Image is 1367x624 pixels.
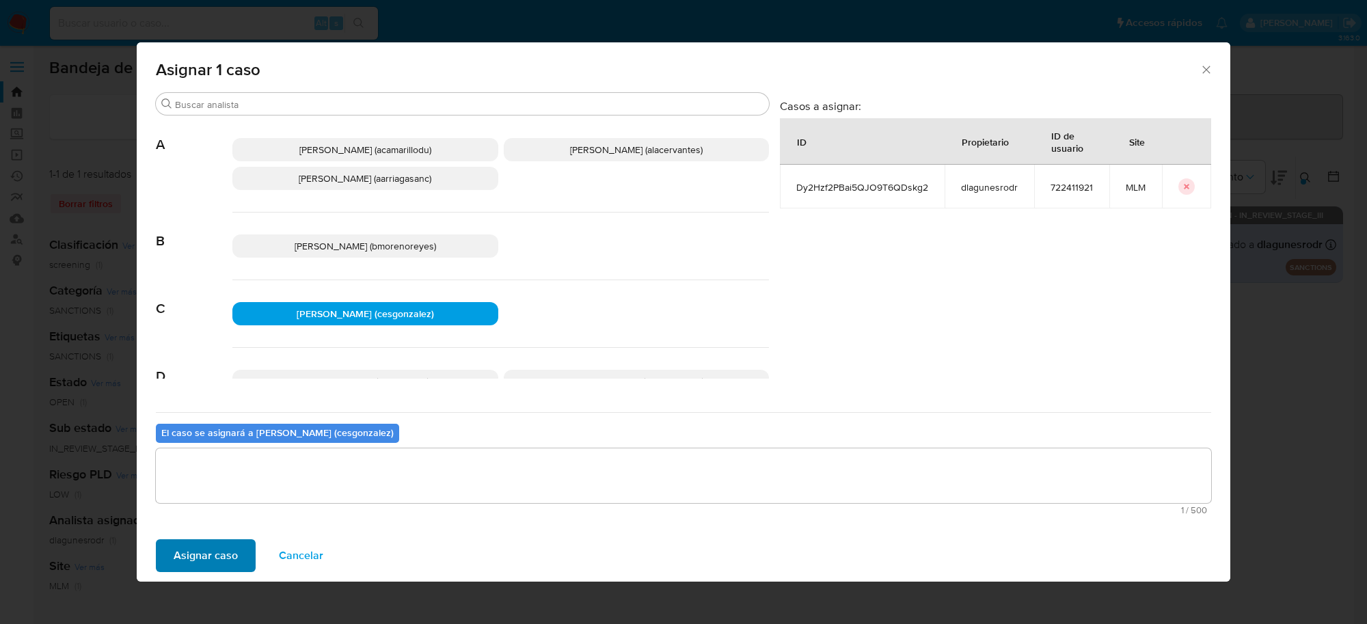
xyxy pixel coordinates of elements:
span: MLM [1126,181,1146,193]
div: [PERSON_NAME] (cesgonzalez) [232,302,498,325]
div: ID de usuario [1035,119,1109,164]
span: B [156,213,232,249]
div: [PERSON_NAME] (acamarillodu) [232,138,498,161]
span: [PERSON_NAME] (acamarillodu) [299,143,431,157]
span: [PERSON_NAME] (cesgonzalez) [297,307,434,321]
span: Asignar caso [174,541,238,571]
div: ID [781,125,823,158]
button: Buscar [161,98,172,109]
div: assign-modal [137,42,1230,582]
div: Site [1113,125,1161,158]
span: [PERSON_NAME] (dlagunesrodr) [568,375,704,388]
span: [PERSON_NAME] (bmorenoreyes) [295,239,436,253]
div: [PERSON_NAME] (dgoicochea) [232,370,498,393]
button: Cancelar [261,539,341,572]
span: Asignar 1 caso [156,62,1200,78]
div: Propietario [945,125,1025,158]
button: icon-button [1178,178,1195,195]
h3: Casos a asignar: [780,99,1211,113]
span: [PERSON_NAME] (aarriagasanc) [299,172,431,185]
div: [PERSON_NAME] (bmorenoreyes) [232,234,498,258]
div: [PERSON_NAME] (aarriagasanc) [232,167,498,190]
span: D [156,348,232,385]
div: [PERSON_NAME] (alacervantes) [504,138,770,161]
span: Cancelar [279,541,323,571]
span: dlagunesrodr [961,181,1018,193]
span: [PERSON_NAME] (dgoicochea) [301,375,429,388]
div: [PERSON_NAME] (dlagunesrodr) [504,370,770,393]
span: A [156,116,232,153]
span: Dy2Hzf2PBai5QJO9T6QDskg2 [796,181,928,193]
button: Asignar caso [156,539,256,572]
span: 722411921 [1051,181,1093,193]
span: [PERSON_NAME] (alacervantes) [570,143,703,157]
input: Buscar analista [175,98,763,111]
span: C [156,280,232,317]
span: Máximo 500 caracteres [160,506,1207,515]
b: El caso se asignará a [PERSON_NAME] (cesgonzalez) [161,426,394,439]
button: Cerrar ventana [1200,63,1212,75]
